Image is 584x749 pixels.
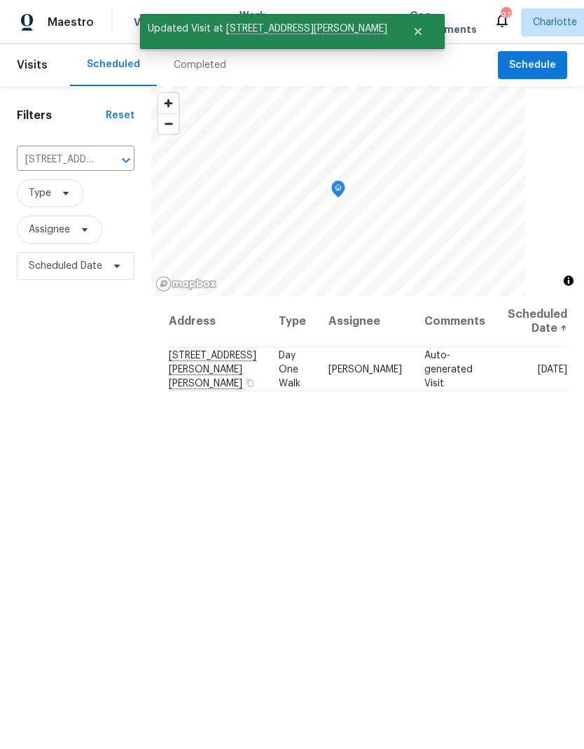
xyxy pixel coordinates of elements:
th: Comments [413,296,496,347]
span: Assignee [29,223,70,237]
input: Search for an address... [17,149,95,171]
th: Type [267,296,317,347]
button: Open [116,150,136,170]
div: Map marker [331,181,345,202]
div: 97 [501,8,510,22]
div: Scheduled [87,57,140,71]
span: Geo Assignments [410,8,477,36]
span: Visits [17,50,48,80]
button: Copy Address [244,376,256,388]
button: Schedule [498,51,567,80]
a: Mapbox homepage [155,276,217,292]
button: Zoom in [158,93,179,113]
span: Auto-generated Visit [424,350,473,388]
span: Schedule [509,57,556,74]
button: Zoom out [158,113,179,134]
div: Completed [174,58,226,72]
span: Visits [134,15,162,29]
span: Maestro [48,15,94,29]
span: [DATE] [538,364,567,374]
span: Updated Visit at [140,14,395,43]
span: Toggle attribution [564,273,573,288]
th: Scheduled Date ↑ [496,296,568,347]
th: Address [168,296,267,347]
div: Reset [106,108,134,122]
span: Charlotte [533,15,577,29]
h1: Filters [17,108,106,122]
span: Day One Walk [279,350,300,388]
th: Assignee [317,296,413,347]
span: Zoom out [158,114,179,134]
button: Toggle attribution [560,272,577,289]
span: Work Orders [239,8,275,36]
span: Type [29,186,51,200]
button: Close [395,17,441,45]
span: Scheduled Date [29,259,102,273]
span: [PERSON_NAME] [328,364,402,374]
canvas: Map [151,86,525,296]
